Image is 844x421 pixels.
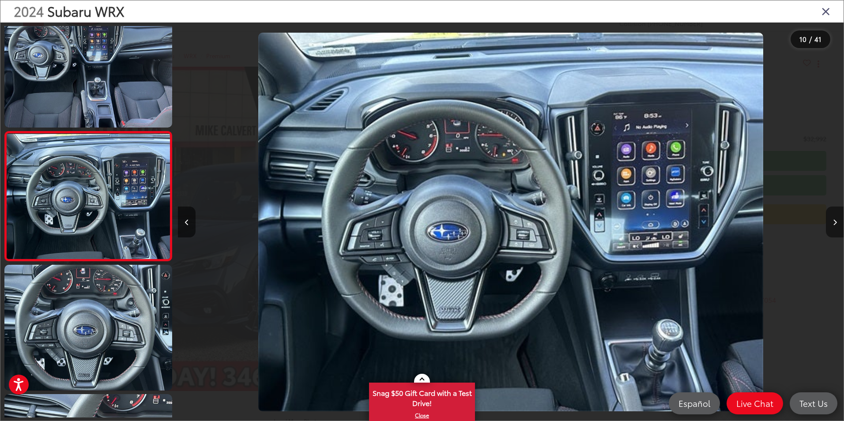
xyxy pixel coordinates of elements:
[821,5,830,17] i: Close gallery
[258,33,764,412] img: 2024 Subaru WRX Premium
[826,207,844,237] button: Next image
[370,383,474,410] span: Snag $50 Gift Card with a Test Drive!
[727,392,783,414] a: Live Chat
[178,33,844,412] div: 2024 Subaru WRX Premium 9
[3,263,174,392] img: 2024 Subaru WRX Premium
[14,1,44,20] span: 2024
[799,34,806,44] span: 10
[47,1,124,20] span: Subaru WRX
[814,34,821,44] span: 41
[790,392,837,414] a: Text Us
[674,398,715,409] span: Español
[795,398,832,409] span: Text Us
[5,134,171,259] img: 2024 Subaru WRX Premium
[178,207,196,237] button: Previous image
[732,398,778,409] span: Live Chat
[669,392,720,414] a: Español
[3,0,174,129] img: 2024 Subaru WRX Premium
[808,36,813,42] span: /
